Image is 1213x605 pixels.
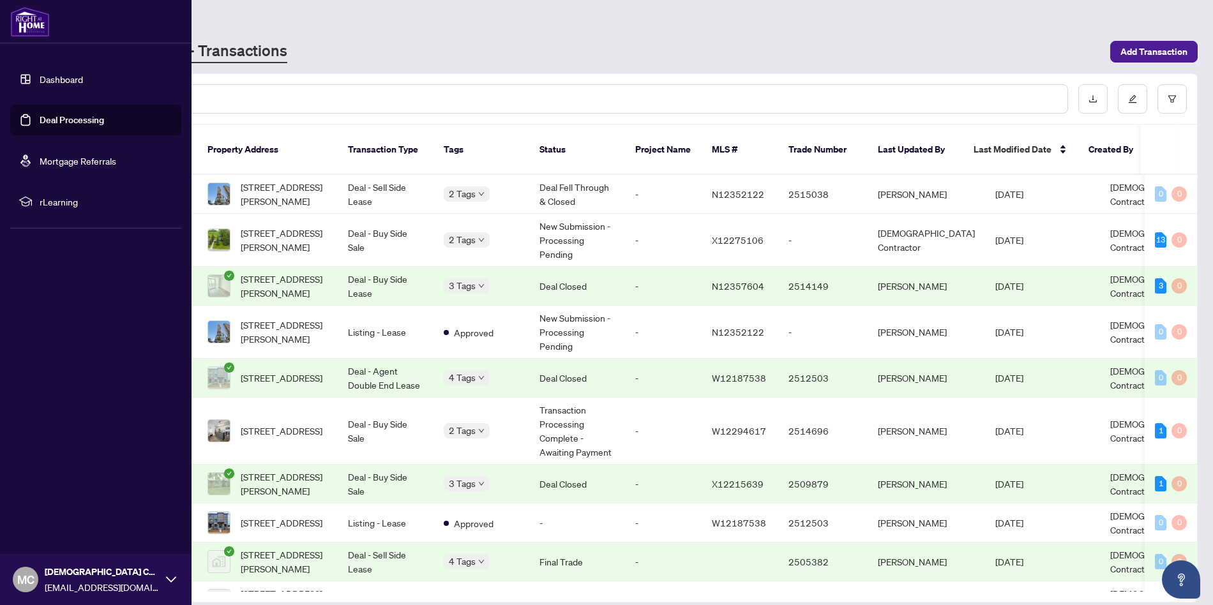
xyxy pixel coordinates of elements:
[868,267,985,306] td: [PERSON_NAME]
[1120,41,1187,62] span: Add Transaction
[208,551,230,572] img: thumbnail-img
[529,214,625,267] td: New Submission - Processing Pending
[241,180,328,208] span: [STREET_ADDRESS][PERSON_NAME]
[1172,554,1187,569] div: 0
[449,423,476,438] span: 2 Tags
[529,504,625,542] td: -
[712,234,764,246] span: X12275106
[1155,423,1166,438] div: 1
[40,155,116,167] a: Mortgage Referrals
[208,420,230,442] img: thumbnail-img
[208,512,230,534] img: thumbnail-img
[1172,476,1187,491] div: 0
[449,278,476,293] span: 3 Tags
[208,367,230,389] img: thumbnail-img
[1168,94,1177,103] span: filter
[1110,549,1207,574] span: [DEMOGRAPHIC_DATA] Contractor
[338,175,433,214] td: Deal - Sell Side Lease
[1089,94,1097,103] span: download
[478,558,485,565] span: down
[778,465,868,504] td: 2509879
[454,325,493,340] span: Approved
[995,478,1023,489] span: [DATE]
[778,214,868,267] td: -
[1155,515,1166,530] div: 0
[778,504,868,542] td: 2512503
[433,125,529,175] th: Tags
[778,359,868,398] td: 2512503
[625,214,702,267] td: -
[778,398,868,465] td: 2514696
[995,556,1023,567] span: [DATE]
[625,175,702,214] td: -
[963,125,1078,175] th: Last Modified Date
[995,425,1023,437] span: [DATE]
[338,542,433,581] td: Deal - Sell Side Lease
[338,398,433,465] td: Deal - Buy Side Sale
[995,280,1023,292] span: [DATE]
[712,425,766,437] span: W12294617
[529,267,625,306] td: Deal Closed
[1155,476,1166,491] div: 1
[224,546,234,556] span: check-circle
[1155,324,1166,340] div: 0
[338,306,433,359] td: Listing - Lease
[478,237,485,243] span: down
[529,398,625,465] td: Transaction Processing Complete - Awaiting Payment
[241,548,328,576] span: [STREET_ADDRESS][PERSON_NAME]
[995,326,1023,338] span: [DATE]
[208,275,230,297] img: thumbnail-img
[478,283,485,289] span: down
[778,267,868,306] td: 2514149
[1155,186,1166,202] div: 0
[1162,560,1200,599] button: Open asap
[1110,418,1207,444] span: [DEMOGRAPHIC_DATA] Contractor
[529,465,625,504] td: Deal Closed
[625,125,702,175] th: Project Name
[241,371,322,385] span: [STREET_ADDRESS]
[868,504,985,542] td: [PERSON_NAME]
[778,306,868,359] td: -
[241,226,328,254] span: [STREET_ADDRESS][PERSON_NAME]
[454,516,493,530] span: Approved
[449,476,476,491] span: 3 Tags
[1110,365,1207,391] span: [DEMOGRAPHIC_DATA] Contractor
[45,565,160,579] span: [DEMOGRAPHIC_DATA] Contractor
[1172,232,1187,248] div: 0
[224,468,234,479] span: check-circle
[478,191,485,197] span: down
[208,321,230,343] img: thumbnail-img
[1172,370,1187,385] div: 0
[712,326,764,338] span: N12352122
[625,542,702,581] td: -
[1110,273,1207,299] span: [DEMOGRAPHIC_DATA] Contractor
[974,142,1051,156] span: Last Modified Date
[1155,232,1166,248] div: 13
[1155,370,1166,385] div: 0
[995,372,1023,384] span: [DATE]
[1172,324,1187,340] div: 0
[868,306,985,359] td: [PERSON_NAME]
[1155,554,1166,569] div: 0
[1110,41,1198,63] button: Add Transaction
[778,125,868,175] th: Trade Number
[449,554,476,569] span: 4 Tags
[1172,278,1187,294] div: 0
[241,318,328,346] span: [STREET_ADDRESS][PERSON_NAME]
[338,267,433,306] td: Deal - Buy Side Lease
[1110,510,1207,535] span: [DEMOGRAPHIC_DATA] Contractor
[40,114,104,126] a: Deal Processing
[224,271,234,281] span: check-circle
[625,504,702,542] td: -
[1078,125,1155,175] th: Created By
[338,359,433,398] td: Deal - Agent Double End Lease
[241,470,328,498] span: [STREET_ADDRESS][PERSON_NAME]
[778,175,868,214] td: 2515038
[712,372,766,384] span: W12187538
[478,428,485,434] span: down
[1172,515,1187,530] div: 0
[712,280,764,292] span: N12357604
[40,195,172,209] span: rLearning
[40,73,83,85] a: Dashboard
[529,542,625,581] td: Final Trade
